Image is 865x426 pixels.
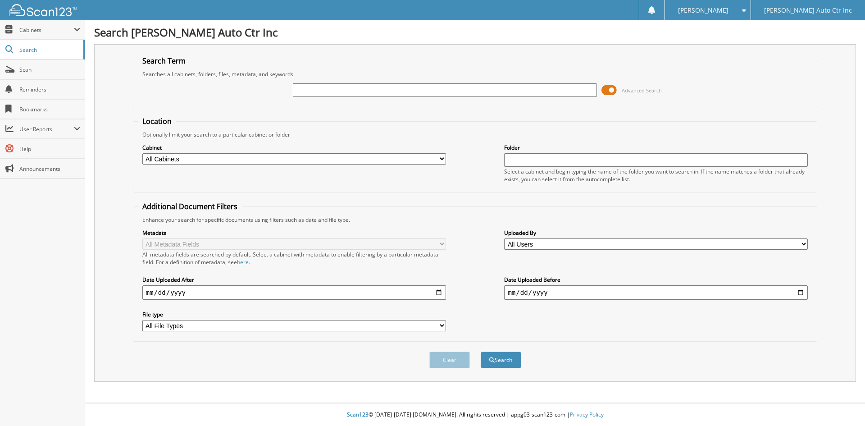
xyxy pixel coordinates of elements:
[570,411,604,418] a: Privacy Policy
[138,216,813,224] div: Enhance your search for specific documents using filters such as date and file type.
[19,105,80,113] span: Bookmarks
[142,144,446,151] label: Cabinet
[142,229,446,237] label: Metadata
[19,145,80,153] span: Help
[504,276,808,284] label: Date Uploaded Before
[622,87,662,94] span: Advanced Search
[138,202,242,211] legend: Additional Document Filters
[94,25,856,40] h1: Search [PERSON_NAME] Auto Ctr Inc
[19,165,80,173] span: Announcements
[504,144,808,151] label: Folder
[504,285,808,300] input: end
[237,258,249,266] a: here
[142,251,446,266] div: All metadata fields are searched by default. Select a cabinet with metadata to enable filtering b...
[481,352,521,368] button: Search
[138,56,190,66] legend: Search Term
[820,383,865,426] iframe: Chat Widget
[429,352,470,368] button: Clear
[678,8,728,13] span: [PERSON_NAME]
[19,66,80,73] span: Scan
[138,70,813,78] div: Searches all cabinets, folders, files, metadata, and keywords
[142,276,446,284] label: Date Uploaded After
[764,8,852,13] span: [PERSON_NAME] Auto Ctr Inc
[504,229,808,237] label: Uploaded By
[19,46,79,54] span: Search
[142,285,446,300] input: start
[138,131,813,138] div: Optionally limit your search to a particular cabinet or folder
[19,26,74,34] span: Cabinets
[85,404,865,426] div: © [DATE]-[DATE] [DOMAIN_NAME]. All rights reserved | appg03-scan123-com |
[19,125,74,133] span: User Reports
[347,411,369,418] span: Scan123
[138,116,176,126] legend: Location
[504,168,808,183] div: Select a cabinet and begin typing the name of the folder you want to search in. If the name match...
[142,311,446,318] label: File type
[9,4,77,16] img: scan123-logo-white.svg
[19,86,80,93] span: Reminders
